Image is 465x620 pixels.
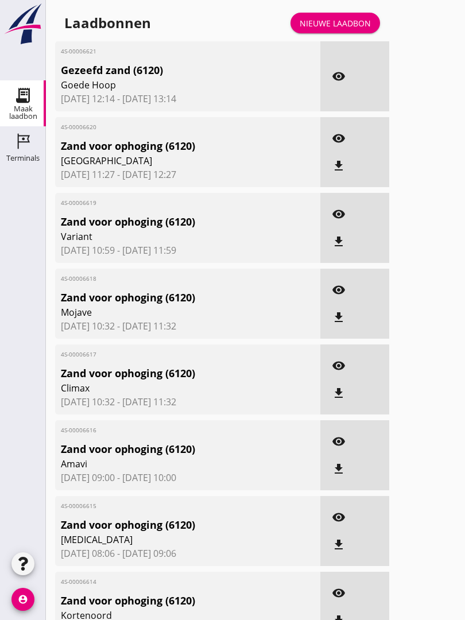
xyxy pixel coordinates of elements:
[61,305,272,319] span: Mojave
[61,63,272,78] span: Gezeefd zand (6120)
[332,510,346,524] i: visibility
[61,502,272,510] span: 4S-00006615
[61,243,315,257] span: [DATE] 10:59 - [DATE] 11:59
[61,274,272,283] span: 4S-00006618
[332,159,346,173] i: file_download
[290,13,380,33] a: Nieuwe laadbon
[6,154,40,162] div: Terminals
[64,14,151,32] div: Laadbonnen
[332,69,346,83] i: visibility
[61,350,272,359] span: 4S-00006617
[61,123,272,131] span: 4S-00006620
[61,47,272,56] span: 4S-00006621
[61,154,272,168] span: [GEOGRAPHIC_DATA]
[61,199,272,207] span: 4S-00006619
[332,586,346,600] i: visibility
[61,426,272,435] span: 4S-00006616
[332,538,346,552] i: file_download
[61,533,272,547] span: [MEDICAL_DATA]
[332,311,346,324] i: file_download
[332,131,346,145] i: visibility
[61,290,272,305] span: Zand voor ophoging (6120)
[61,395,315,409] span: [DATE] 10:32 - [DATE] 11:32
[61,92,315,106] span: [DATE] 12:14 - [DATE] 13:14
[61,441,272,457] span: Zand voor ophoging (6120)
[61,578,272,586] span: 4S-00006614
[61,471,315,485] span: [DATE] 09:00 - [DATE] 10:00
[61,381,272,395] span: Climax
[332,462,346,476] i: file_download
[332,359,346,373] i: visibility
[61,517,272,533] span: Zand voor ophoging (6120)
[61,366,272,381] span: Zand voor ophoging (6120)
[61,319,315,333] span: [DATE] 10:32 - [DATE] 11:32
[332,386,346,400] i: file_download
[2,3,44,45] img: logo-small.a267ee39.svg
[332,435,346,448] i: visibility
[300,17,371,29] div: Nieuwe laadbon
[61,547,315,560] span: [DATE] 08:06 - [DATE] 09:06
[61,168,315,181] span: [DATE] 11:27 - [DATE] 12:27
[332,235,346,249] i: file_download
[61,138,272,154] span: Zand voor ophoging (6120)
[332,283,346,297] i: visibility
[61,78,272,92] span: Goede Hoop
[61,593,272,609] span: Zand voor ophoging (6120)
[61,457,272,471] span: Amavi
[61,230,272,243] span: Variant
[61,214,272,230] span: Zand voor ophoging (6120)
[11,588,34,611] i: account_circle
[332,207,346,221] i: visibility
